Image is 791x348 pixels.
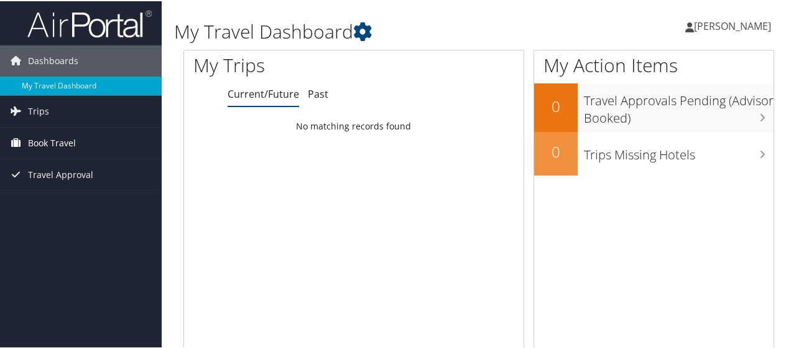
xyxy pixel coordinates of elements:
span: Travel Approval [28,158,93,189]
h1: My Travel Dashboard [174,17,580,44]
span: Dashboards [28,44,78,75]
a: Past [308,86,328,100]
span: [PERSON_NAME] [694,18,771,32]
h3: Trips Missing Hotels [584,139,774,162]
h1: My Action Items [534,51,774,77]
h2: 0 [534,95,578,116]
a: 0Travel Approvals Pending (Advisor Booked) [534,82,774,130]
h3: Travel Approvals Pending (Advisor Booked) [584,85,774,126]
h1: My Trips [193,51,372,77]
span: Trips [28,95,49,126]
a: [PERSON_NAME] [685,6,784,44]
td: No matching records found [184,114,524,136]
a: Current/Future [228,86,299,100]
span: Book Travel [28,126,76,158]
a: 0Trips Missing Hotels [534,131,774,174]
h2: 0 [534,140,578,161]
img: airportal-logo.png [27,8,152,37]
